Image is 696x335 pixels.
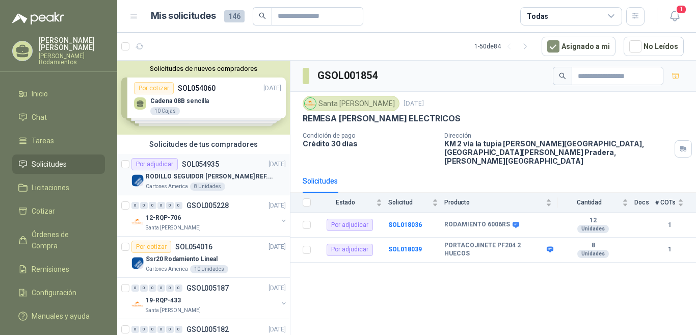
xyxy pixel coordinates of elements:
[444,132,671,139] p: Dirección
[32,229,95,251] span: Órdenes de Compra
[327,219,373,231] div: Por adjudicar
[39,37,105,51] p: [PERSON_NAME] [PERSON_NAME]
[121,65,286,72] button: Solicitudes de nuevos compradores
[131,174,144,187] img: Company Logo
[131,216,144,228] img: Company Logo
[140,202,148,209] div: 0
[140,285,148,292] div: 0
[676,5,687,14] span: 1
[39,53,105,65] p: [PERSON_NAME] Rodamientos
[388,199,430,206] span: Solicitud
[186,202,229,209] p: GSOL005228
[404,99,424,109] p: [DATE]
[259,12,266,19] span: search
[542,37,615,56] button: Asignado a mi
[303,113,460,124] p: REMESA [PERSON_NAME] ELECTRICOS
[32,182,69,193] span: Licitaciones
[558,199,620,206] span: Cantidad
[182,161,219,168] p: SOL054935
[303,175,338,187] div: Solicitudes
[140,326,148,333] div: 0
[12,225,105,255] a: Órdenes de Compra
[32,112,47,123] span: Chat
[558,193,634,213] th: Cantidad
[131,298,144,311] img: Company Logo
[327,244,373,256] div: Por adjudicar
[303,139,436,148] p: Crédito 30 días
[527,11,548,22] div: Todas
[190,183,225,191] div: 8 Unidades
[186,285,229,292] p: GSOL005187
[175,243,212,250] p: SOL054016
[12,12,64,24] img: Logo peakr
[634,193,655,213] th: Docs
[388,221,422,228] a: SOL018036
[305,98,316,109] img: Company Logo
[146,224,201,232] p: Santa [PERSON_NAME]
[317,193,388,213] th: Estado
[269,201,286,211] p: [DATE]
[32,311,90,322] span: Manuales y ayuda
[12,283,105,302] a: Configuración
[655,193,696,213] th: # COTs
[559,72,566,80] span: search
[166,285,174,292] div: 0
[317,68,379,84] h3: GSOL001854
[655,245,684,254] b: 1
[317,199,374,206] span: Estado
[149,285,156,292] div: 0
[444,221,510,229] b: RODAMIENTO 6006RS
[32,205,55,217] span: Cotizar
[131,282,288,315] a: 0 0 0 0 0 0 GSOL005187[DATE] Company Logo19-RQP-433Santa [PERSON_NAME]
[269,242,286,252] p: [DATE]
[131,326,139,333] div: 0
[32,287,76,298] span: Configuración
[12,84,105,104] a: Inicio
[12,306,105,326] a: Manuales y ayuda
[444,199,544,206] span: Producto
[166,202,174,209] div: 0
[146,296,181,305] p: 19-RQP-433
[474,38,533,55] div: 1 - 50 de 84
[558,217,628,225] b: 12
[146,254,218,264] p: Ssr20 Rodamiento Lineal
[117,237,290,278] a: Por cotizarSOL054016[DATE] Company LogoSsr20 Rodamiento LinealCartones America10 Unidades
[190,265,228,273] div: 10 Unidades
[12,260,105,279] a: Remisiones
[444,139,671,165] p: KM 2 vía la tupia [PERSON_NAME][GEOGRAPHIC_DATA], [GEOGRAPHIC_DATA][PERSON_NAME] Pradera , [PERSO...
[157,285,165,292] div: 0
[166,326,174,333] div: 0
[269,325,286,334] p: [DATE]
[655,220,684,230] b: 1
[146,306,201,315] p: Santa [PERSON_NAME]
[12,178,105,197] a: Licitaciones
[655,199,676,206] span: # COTs
[269,160,286,169] p: [DATE]
[146,183,188,191] p: Cartones America
[32,135,54,146] span: Tareas
[149,202,156,209] div: 0
[388,246,422,253] a: SOL018039
[577,225,609,233] div: Unidades
[117,135,290,154] div: Solicitudes de tus compradores
[558,242,628,250] b: 8
[12,108,105,127] a: Chat
[388,193,444,213] th: Solicitud
[444,242,544,257] b: PORTACOJINETE PF204 2 HUECOS
[131,199,288,232] a: 0 0 0 0 0 0 GSOL005228[DATE] Company Logo12-RQP-706Santa [PERSON_NAME]
[175,285,182,292] div: 0
[665,7,684,25] button: 1
[117,154,290,195] a: Por adjudicarSOL054935[DATE] Company LogoRODILLO SEGUIDOR [PERSON_NAME] REF. NATV-17-PPA [PERSON_...
[186,326,229,333] p: GSOL005182
[32,88,48,99] span: Inicio
[131,285,139,292] div: 0
[131,257,144,269] img: Company Logo
[146,213,181,223] p: 12-RQP-706
[146,172,273,182] p: RODILLO SEGUIDOR [PERSON_NAME] REF. NATV-17-PPA [PERSON_NAME]
[444,193,558,213] th: Producto
[303,96,399,111] div: Santa [PERSON_NAME]
[32,264,69,275] span: Remisiones
[151,9,216,23] h1: Mis solicitudes
[175,202,182,209] div: 0
[131,158,178,170] div: Por adjudicar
